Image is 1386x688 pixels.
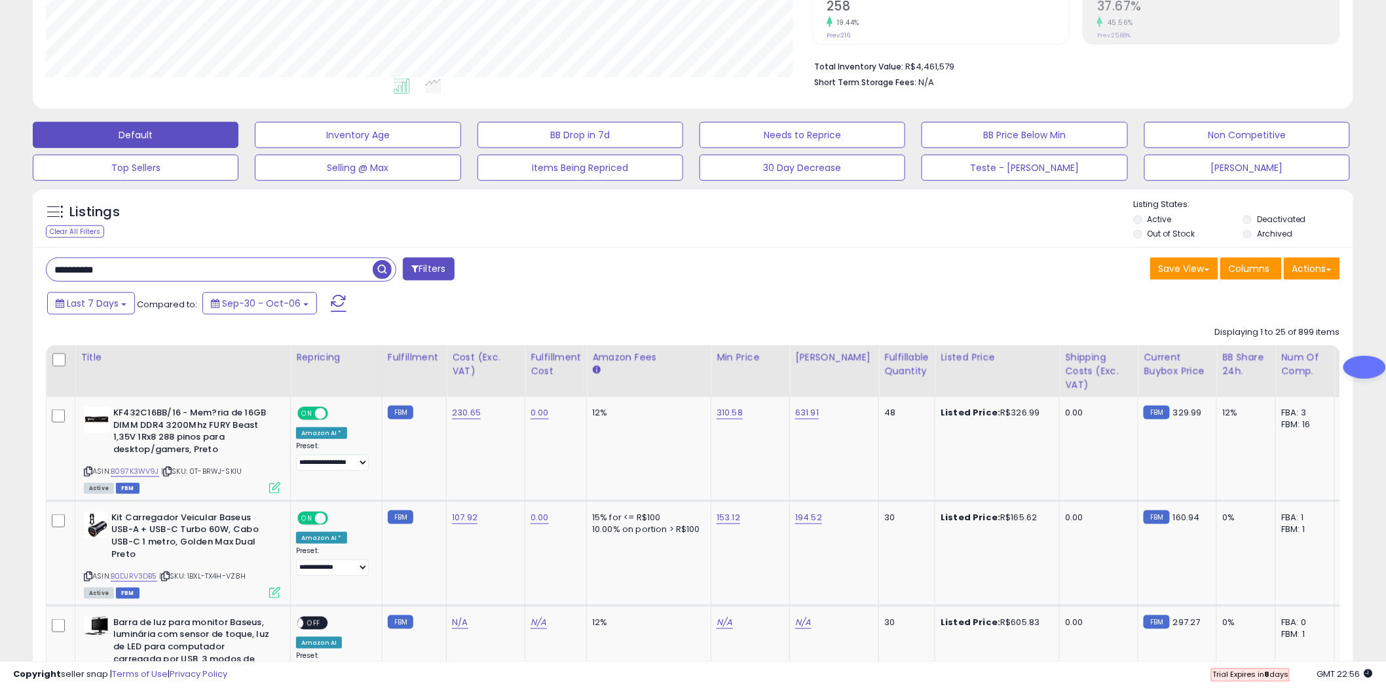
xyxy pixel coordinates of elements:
div: Amazon AI [296,637,342,649]
div: FBM: 16 [1281,419,1324,430]
div: 0.00 [1065,407,1128,419]
div: Current Buybox Price [1144,351,1211,378]
div: ASIN: [84,512,280,597]
small: 45.56% [1103,18,1133,28]
div: 0% [1222,617,1265,628]
b: Kit Carregador Veicular Baseus USB-A + USB-C Turbo 60W, Cabo USB-C 1 metro, Golden Max Dual Preto [111,512,271,564]
div: Amazon AI * [296,427,347,439]
button: Columns [1220,258,1282,280]
label: Archived [1257,228,1292,239]
div: 10.00% on portion > R$100 [592,524,701,535]
div: Repricing [296,351,377,364]
small: Prev: 25.88% [1097,31,1131,39]
div: Amazon Fees [592,351,705,364]
b: Listed Price: [941,406,1000,419]
span: All listings currently available for purchase on Amazon [84,588,114,599]
div: 15% for <= R$100 [592,512,701,524]
button: Default [33,122,238,148]
label: Active [1148,214,1172,225]
a: 0.00 [531,511,549,524]
b: Total Inventory Value: [814,61,903,72]
p: Listing States: [1134,199,1353,211]
button: Items Being Repriced [478,155,683,181]
div: R$326.99 [941,407,1049,419]
div: 30 [884,512,925,524]
div: 12% [592,407,701,419]
span: All listings currently available for purchase on Amazon [84,483,114,494]
span: 329.99 [1173,406,1202,419]
div: Shipping Costs (Exc. VAT) [1065,351,1133,392]
button: BB Price Below Min [922,122,1127,148]
button: Needs to Reprice [700,122,905,148]
small: FBM [1144,510,1169,524]
div: [PERSON_NAME] [795,351,873,364]
div: R$605.83 [941,617,1049,628]
small: Prev: 216 [827,31,850,39]
div: FBM: 1 [1281,628,1324,640]
div: Min Price [717,351,784,364]
small: FBM [1144,615,1169,629]
a: N/A [531,616,546,629]
small: FBM [388,406,413,419]
div: Displaying 1 to 25 of 899 items [1215,326,1340,339]
div: Fulfillment [388,351,441,364]
button: BB Drop in 7d [478,122,683,148]
div: FBA: 0 [1281,617,1324,628]
small: FBM [1144,406,1169,419]
small: FBM [388,510,413,524]
div: Clear All Filters [46,225,104,238]
b: Short Term Storage Fees: [814,77,916,88]
button: [PERSON_NAME] [1144,155,1350,181]
div: ASIN: [84,407,280,492]
button: Top Sellers [33,155,238,181]
a: B0DJRV3DB5 [111,571,157,582]
div: FBA: 3 [1281,407,1324,419]
a: 310.58 [717,406,743,419]
div: seller snap | | [13,668,227,681]
a: 631.91 [795,406,819,419]
span: | SKU: 1BXL-TX4H-VZ8H [159,571,246,581]
a: 194.52 [795,511,822,524]
button: Last 7 Days [47,292,135,315]
div: Amazon AI * [296,532,347,544]
span: Sep-30 - Oct-06 [222,297,301,310]
div: Listed Price [941,351,1054,364]
img: 31HLz8OwmZL._SL40_.jpg [84,407,110,433]
span: OFF [326,512,347,524]
button: Selling @ Max [255,155,460,181]
a: Privacy Policy [170,668,227,680]
span: ON [299,512,315,524]
span: OFF [326,408,347,419]
a: 0.00 [531,406,549,419]
a: Terms of Use [112,668,168,680]
div: 0% [1222,512,1265,524]
div: FBA: 1 [1281,512,1324,524]
small: Amazon Fees. [592,364,600,376]
button: Actions [1284,258,1340,280]
span: Last 7 Days [67,297,119,310]
span: N/A [918,76,934,88]
a: 107.92 [452,511,478,524]
small: FBM [388,615,413,629]
div: Preset: [296,442,372,471]
button: Non Competitive [1144,122,1350,148]
div: Fulfillable Quantity [884,351,929,378]
button: Sep-30 - Oct-06 [202,292,317,315]
button: Inventory Age [255,122,460,148]
b: Listed Price: [941,616,1000,628]
button: 30 Day Decrease [700,155,905,181]
span: 2025-10-14 22:56 GMT [1317,668,1373,680]
div: Num of Comp. [1281,351,1329,378]
b: Listed Price: [941,511,1000,524]
a: B097K3WV9J [111,466,159,477]
span: Columns [1229,262,1270,275]
div: Preset: [296,546,372,576]
button: Filters [403,258,454,280]
div: 48 [884,407,925,419]
div: 12% [1222,407,1265,419]
button: Teste - [PERSON_NAME] [922,155,1127,181]
span: 160.94 [1173,511,1200,524]
div: R$165.62 [941,512,1049,524]
span: 297.27 [1173,616,1201,628]
img: 51ecpLCYJaL._SL40_.jpg [84,512,108,538]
